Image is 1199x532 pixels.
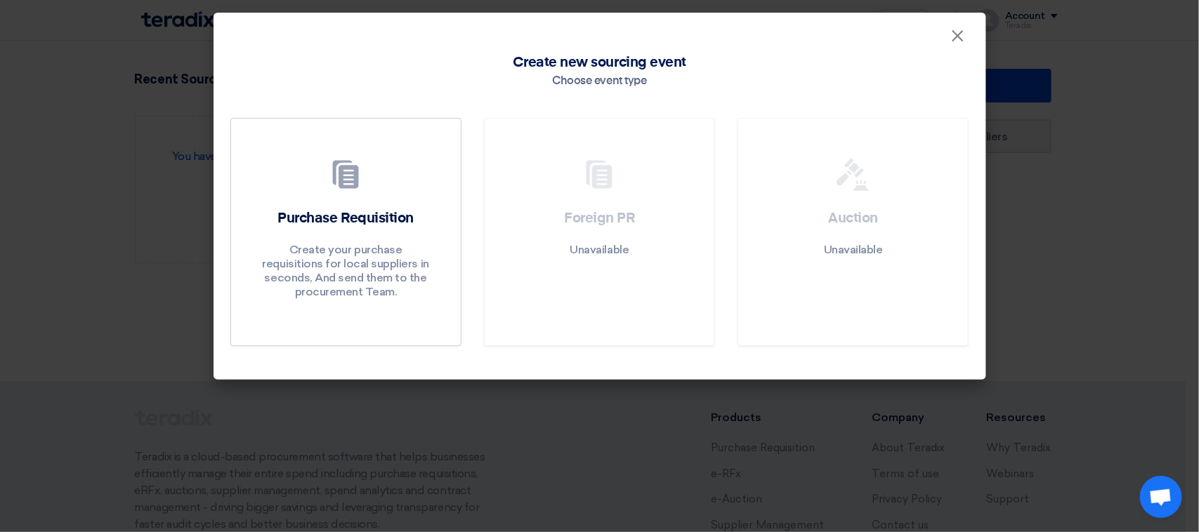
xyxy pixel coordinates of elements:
button: Close [940,22,976,51]
p: Create your purchase requisitions for local suppliers in seconds, And send them to the procuremen... [261,243,430,299]
div: Choose event type [553,73,647,90]
h2: Purchase Requisition [277,208,413,228]
span: Auction [829,211,879,225]
span: Foreign PR [564,211,634,225]
span: Create new sourcing event [513,52,686,73]
a: Open chat [1140,476,1182,518]
p: Unavailable [824,243,883,257]
a: Purchase Requisition Create your purchase requisitions for local suppliers in seconds, And send t... [230,118,461,346]
span: × [951,25,965,53]
p: Unavailable [570,243,629,257]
